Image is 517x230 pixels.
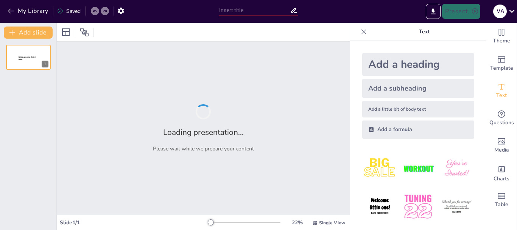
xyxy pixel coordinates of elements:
[288,219,306,226] div: 22 %
[486,132,517,159] div: Add images, graphics, shapes or video
[6,5,51,17] button: My Library
[496,91,507,100] span: Text
[486,159,517,186] div: Add charts and graphs
[400,151,436,186] img: 2.jpeg
[362,151,397,186] img: 1.jpeg
[362,53,474,76] div: Add a heading
[60,26,72,38] div: Layout
[426,4,441,19] button: Export to PowerPoint
[4,27,53,39] button: Add slide
[60,219,208,226] div: Slide 1 / 1
[486,50,517,77] div: Add ready made slides
[163,127,244,138] h2: Loading presentation...
[400,189,436,224] img: 5.jpeg
[493,37,510,45] span: Theme
[362,101,474,117] div: Add a little bit of body text
[362,189,397,224] img: 4.jpeg
[489,119,514,127] span: Questions
[486,23,517,50] div: Change the overall theme
[80,28,89,37] span: Position
[57,8,81,15] div: Saved
[153,145,254,152] p: Please wait while we prepare your content
[439,151,474,186] img: 3.jpeg
[486,77,517,105] div: Add text boxes
[6,45,51,70] div: 1
[495,200,508,209] span: Table
[486,186,517,214] div: Add a table
[486,105,517,132] div: Get real-time input from your audience
[493,4,507,19] button: V a
[439,189,474,224] img: 6.jpeg
[494,146,509,154] span: Media
[219,5,290,16] input: Insert title
[319,220,345,226] span: Single View
[362,120,474,139] div: Add a formula
[493,5,507,18] div: V a
[370,23,479,41] p: Text
[442,4,480,19] button: Present
[19,56,36,60] span: Sendsteps presentation editor
[490,64,513,72] span: Template
[362,79,474,98] div: Add a subheading
[42,61,48,67] div: 1
[494,175,509,183] span: Charts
